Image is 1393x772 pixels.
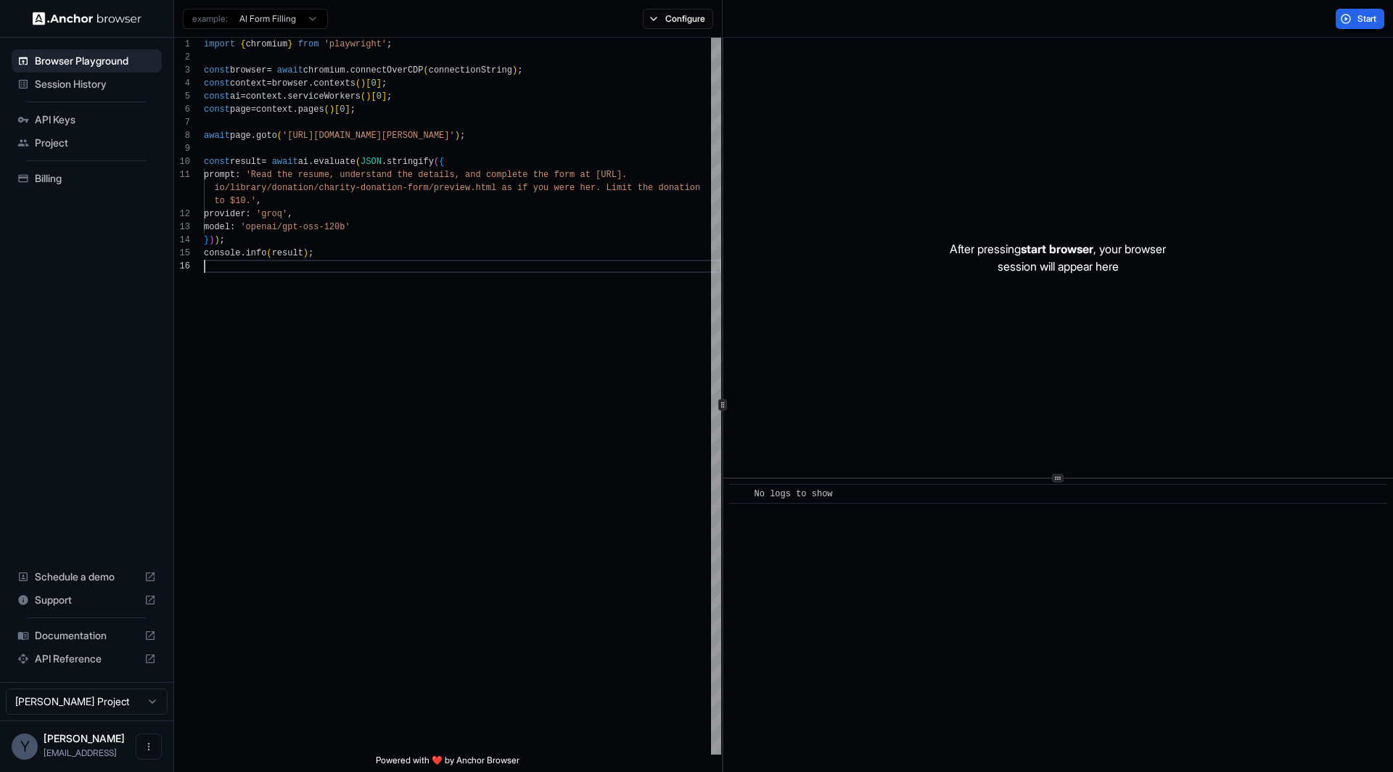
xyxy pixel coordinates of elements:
[266,65,271,75] span: =
[313,157,356,167] span: evaluate
[266,78,271,89] span: =
[12,108,162,131] div: API Keys
[174,155,190,168] div: 10
[387,91,392,102] span: ;
[35,628,139,643] span: Documentation
[387,157,434,167] span: stringify
[230,222,235,232] span: :
[755,489,833,499] span: No logs to show
[204,104,230,115] span: const
[643,9,713,29] button: Configure
[439,157,444,167] span: {
[204,209,246,219] span: provider
[256,131,277,141] span: goto
[174,168,190,181] div: 11
[246,91,282,102] span: context
[174,129,190,142] div: 8
[303,248,308,258] span: )
[324,104,329,115] span: (
[512,65,517,75] span: )
[35,652,139,666] span: API Reference
[230,104,251,115] span: page
[174,64,190,77] div: 3
[174,142,190,155] div: 9
[277,131,282,141] span: (
[261,157,266,167] span: =
[35,112,156,127] span: API Keys
[366,78,371,89] span: [
[287,39,292,49] span: }
[246,248,267,258] span: info
[44,747,117,758] span: yuma@o-mega.ai
[44,732,125,744] span: Yuma Heymans
[12,131,162,155] div: Project
[350,65,424,75] span: connectOverCDP
[204,170,235,180] span: prompt
[246,209,251,219] span: :
[240,39,245,49] span: {
[272,248,303,258] span: result
[174,260,190,273] div: 16
[282,91,287,102] span: .
[174,247,190,260] div: 15
[174,208,190,221] div: 12
[298,157,308,167] span: ai
[251,104,256,115] span: =
[356,157,361,167] span: (
[174,116,190,129] div: 7
[287,91,361,102] span: serviceWorkers
[361,91,366,102] span: (
[12,647,162,670] div: API Reference
[382,91,387,102] span: ]
[240,91,245,102] span: =
[220,235,225,245] span: ;
[308,78,313,89] span: .
[303,65,345,75] span: chromium
[376,755,519,772] span: Powered with ❤️ by Anchor Browser
[424,65,429,75] span: (
[35,570,139,584] span: Schedule a demo
[366,91,371,102] span: )
[235,170,240,180] span: :
[240,222,350,232] span: 'openai/gpt-oss-120b'
[204,248,240,258] span: console
[204,39,235,49] span: import
[429,65,512,75] span: connectionString
[298,39,319,49] span: from
[35,171,156,186] span: Billing
[387,39,392,49] span: ;
[174,90,190,103] div: 5
[192,13,228,25] span: example:
[361,157,382,167] span: JSON
[204,78,230,89] span: const
[382,78,387,89] span: ;
[434,157,439,167] span: (
[174,103,190,116] div: 6
[136,734,162,760] button: Open menu
[204,131,230,141] span: await
[507,170,628,180] span: lete the form at [URL].
[230,65,266,75] span: browser
[256,104,292,115] span: context
[272,78,308,89] span: browser
[455,131,460,141] span: )
[377,91,382,102] span: 0
[35,136,156,150] span: Project
[345,104,350,115] span: ]
[371,78,376,89] span: 0
[287,209,292,219] span: ,
[1357,13,1378,25] span: Start
[329,104,334,115] span: )
[308,157,313,167] span: .
[35,77,156,91] span: Session History
[736,487,744,501] span: ​
[340,104,345,115] span: 0
[174,51,190,64] div: 2
[209,235,214,245] span: )
[1021,242,1093,256] span: start browser
[950,240,1166,275] p: After pressing , your browser session will appear here
[313,78,356,89] span: contexts
[246,39,288,49] span: chromium
[308,248,313,258] span: ;
[256,196,261,206] span: ,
